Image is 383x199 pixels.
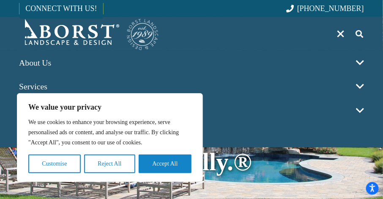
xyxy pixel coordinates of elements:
button: Customise [28,155,81,173]
a: Menu [331,23,351,44]
a: About Us [14,51,369,75]
a: Borst-Logo [19,17,159,51]
a: [PHONE_NUMBER] [287,4,364,13]
span: About Us [19,58,68,67]
p: We use cookies to enhance your browsing experience, serve personalised ads or content, and analys... [28,117,191,148]
span: Services [19,82,64,91]
p: We value your privacy [28,102,191,112]
a: Featured [14,99,369,123]
button: Accept All [139,155,191,173]
a: Search [351,23,368,44]
div: We value your privacy [17,93,203,182]
button: Reject All [84,155,135,173]
a: Services [14,75,369,99]
span: [PHONE_NUMBER] [297,4,364,13]
a: Contact Us [14,123,369,147]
